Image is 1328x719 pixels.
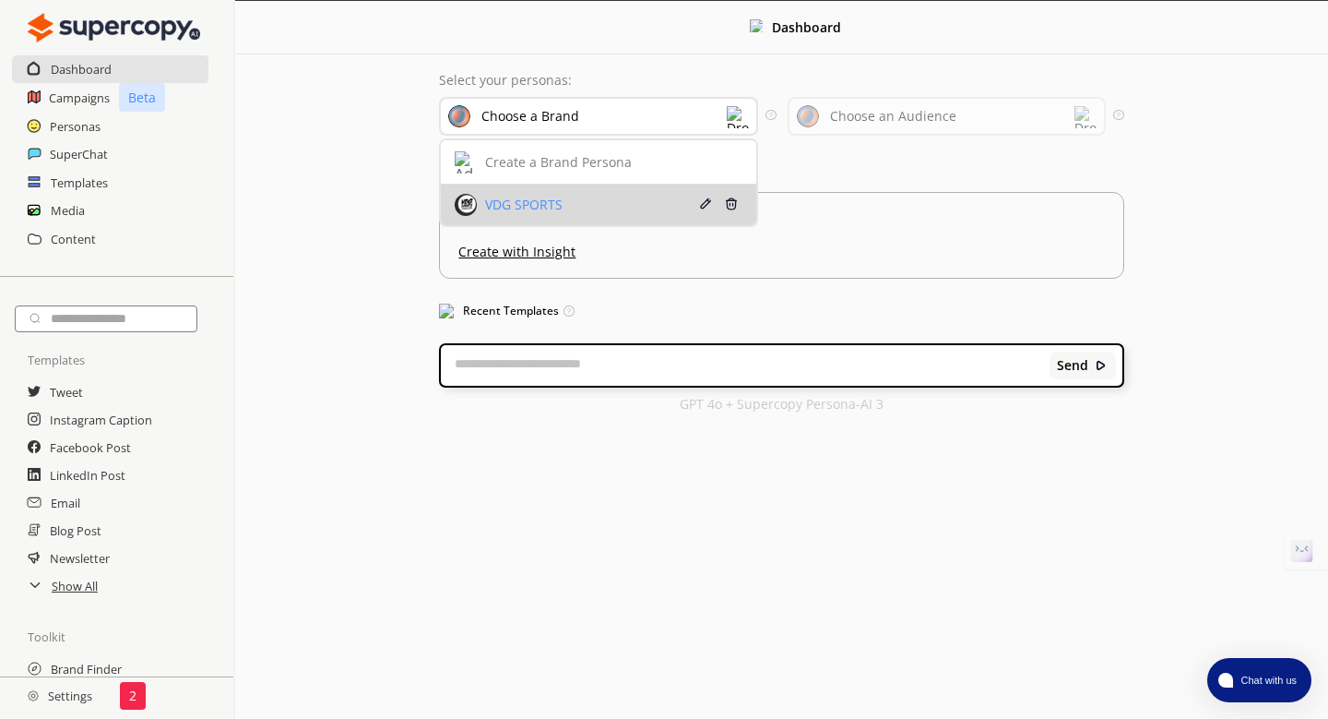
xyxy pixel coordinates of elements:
[1057,358,1088,373] b: Send
[1113,110,1123,120] img: Tooltip Icon
[797,105,819,127] img: Audience Icon
[458,211,1104,226] p: Please Select or Create a persona to get started.
[28,9,200,46] img: Close
[439,304,454,318] img: Popular Templates
[50,545,110,572] a: Newsletter
[49,84,110,112] a: Campaigns
[455,194,477,216] img: Brand Icon
[680,397,883,412] p: GPT 4o + Supercopy Persona-AI 3
[750,19,763,32] img: Close
[50,461,125,489] a: LinkedIn Post
[830,109,956,124] div: Choose an Audience
[480,198,563,212] div: VDG SPORTS
[28,690,39,701] img: Close
[51,655,122,683] a: Brand Finder
[765,110,776,120] img: Tooltip Icon
[51,169,108,197] a: Templates
[50,113,101,140] a: Personas
[51,197,85,224] a: Media
[481,109,579,124] div: Choose a Brand
[51,225,96,253] a: Content
[50,434,131,461] a: Facebook Post
[50,517,101,545] a: Blog Post
[50,406,152,434] a: Instagram Caption
[119,83,165,112] p: Beta
[563,306,575,317] img: Tooltip Icon
[480,155,632,170] div: Create a Brand Persona
[448,105,470,127] img: Brand Icon
[129,689,136,703] p: 2
[458,235,1104,259] u: Create with Insight
[455,151,477,174] img: Add Icon
[1233,673,1300,688] span: Chat with us
[1095,359,1108,372] img: Close
[727,106,749,128] img: Dropdown Icon
[51,55,112,83] a: Dashboard
[699,198,712,210] img: Edit Icon
[51,489,80,517] a: Email
[52,572,98,600] a: Show All
[1207,658,1311,702] button: atlas-launcher
[50,140,108,168] a: SuperChat
[439,160,1123,187] h3: Market Insight
[772,18,841,36] b: Dashboard
[439,73,1123,88] p: Select your personas:
[725,198,738,210] img: Delete Icon
[439,297,1123,325] h3: Recent Templates
[50,378,83,406] a: Tweet
[1074,106,1097,128] img: Dropdown Icon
